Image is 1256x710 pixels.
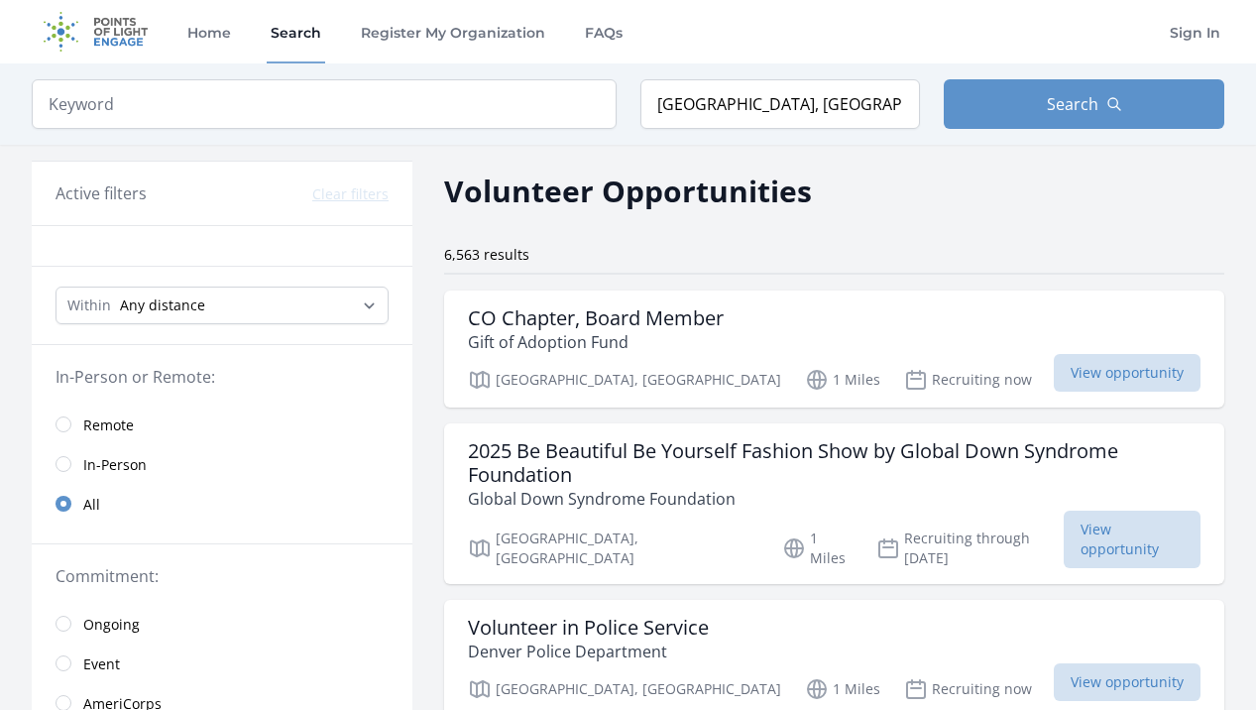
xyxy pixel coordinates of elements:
[312,184,389,204] button: Clear filters
[32,79,617,129] input: Keyword
[444,291,1224,408] a: CO Chapter, Board Member Gift of Adoption Fund [GEOGRAPHIC_DATA], [GEOGRAPHIC_DATA] 1 Miles Recru...
[805,368,880,392] p: 1 Miles
[32,405,412,444] a: Remote
[32,484,412,524] a: All
[32,644,412,683] a: Event
[640,79,921,129] input: Location
[56,287,389,324] select: Search Radius
[32,604,412,644] a: Ongoing
[904,368,1032,392] p: Recruiting now
[444,169,812,213] h2: Volunteer Opportunities
[83,615,140,635] span: Ongoing
[83,455,147,475] span: In-Person
[468,529,758,568] p: [GEOGRAPHIC_DATA], [GEOGRAPHIC_DATA]
[1054,663,1200,701] span: View opportunity
[444,245,529,264] span: 6,563 results
[1054,354,1200,392] span: View opportunity
[805,677,880,701] p: 1 Miles
[876,529,1064,568] p: Recruiting through [DATE]
[32,444,412,484] a: In-Person
[944,79,1224,129] button: Search
[468,677,781,701] p: [GEOGRAPHIC_DATA], [GEOGRAPHIC_DATA]
[56,564,389,588] legend: Commitment:
[468,616,709,640] h3: Volunteer in Police Service
[83,495,100,515] span: All
[904,677,1032,701] p: Recruiting now
[1047,92,1098,116] span: Search
[56,181,147,205] h3: Active filters
[56,365,389,389] legend: In-Person or Remote:
[444,423,1224,584] a: 2025 Be Beautiful Be Yourself Fashion Show by Global Down Syndrome Foundation Global Down Syndrom...
[468,487,1200,511] p: Global Down Syndrome Foundation
[782,529,853,568] p: 1 Miles
[468,640,709,663] p: Denver Police Department
[468,306,724,330] h3: CO Chapter, Board Member
[468,439,1200,487] h3: 2025 Be Beautiful Be Yourself Fashion Show by Global Down Syndrome Foundation
[468,330,724,354] p: Gift of Adoption Fund
[1064,511,1200,568] span: View opportunity
[83,415,134,435] span: Remote
[83,654,120,674] span: Event
[468,368,781,392] p: [GEOGRAPHIC_DATA], [GEOGRAPHIC_DATA]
